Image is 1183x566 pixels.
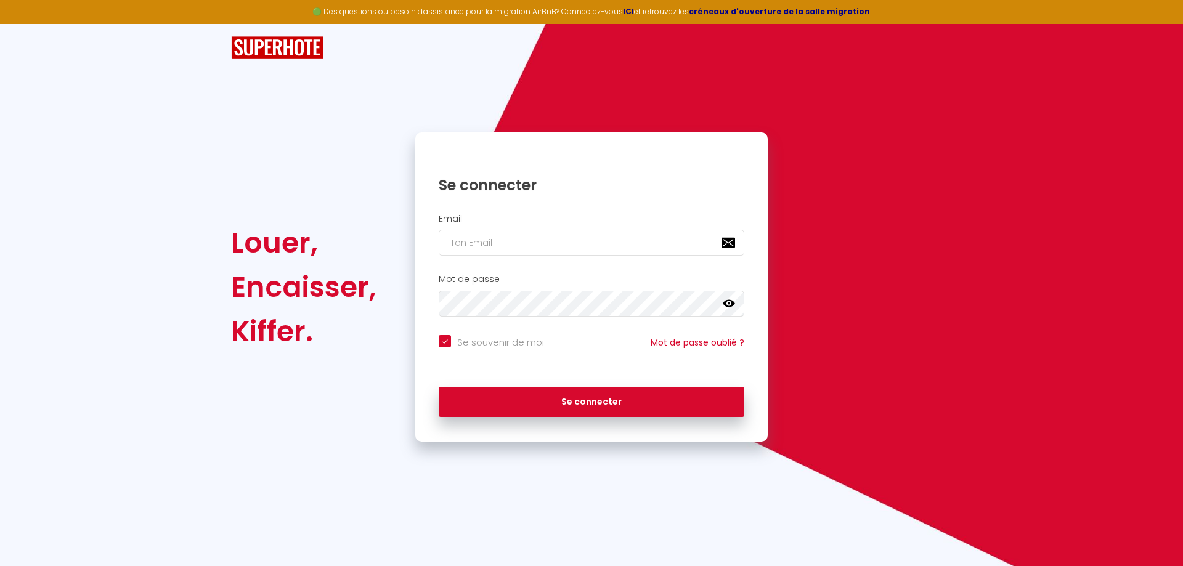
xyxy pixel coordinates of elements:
[231,309,376,354] div: Kiffer.
[231,220,376,265] div: Louer,
[439,274,744,285] h2: Mot de passe
[231,265,376,309] div: Encaisser,
[10,5,47,42] button: Ouvrir le widget de chat LiveChat
[651,336,744,349] a: Mot de passe oublié ?
[439,387,744,418] button: Se connecter
[439,230,744,256] input: Ton Email
[231,36,323,59] img: SuperHote logo
[689,6,870,17] a: créneaux d'ouverture de la salle migration
[439,214,744,224] h2: Email
[623,6,634,17] a: ICI
[439,176,744,195] h1: Se connecter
